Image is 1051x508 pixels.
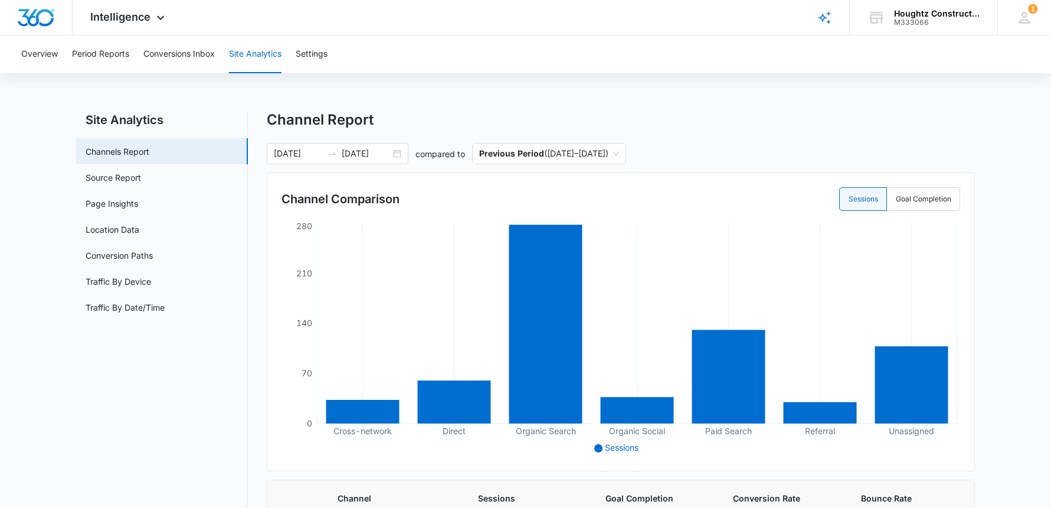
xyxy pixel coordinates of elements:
[516,426,576,437] tspan: Organic Search
[86,249,153,262] a: Conversion Paths
[479,148,544,158] p: Previous Period
[86,197,138,210] a: Page Insights
[605,492,705,504] span: Goal Completion
[889,426,934,437] tspan: Unassigned
[86,145,149,158] a: Channels Report
[1028,4,1037,14] span: 1
[86,301,165,314] a: Traffic By Date/Time
[76,111,248,129] h2: Site Analytics
[609,426,665,437] tspan: Organic Social
[281,190,400,208] h3: Channel Comparison
[443,426,466,436] tspan: Direct
[86,275,151,288] a: Traffic By Device
[805,426,835,436] tspan: Referral
[267,111,374,129] h1: Channel Report
[86,223,139,236] a: Location Data
[478,492,577,504] span: Sessions
[338,492,450,504] span: Channel
[296,318,312,328] tspan: 140
[274,147,323,160] input: Start date
[887,187,960,211] label: Goal Completion
[296,35,328,73] button: Settings
[307,418,312,428] tspan: 0
[894,9,980,18] div: account name
[705,426,752,436] tspan: Paid Search
[1028,4,1037,14] div: notifications count
[296,268,312,278] tspan: 210
[296,221,312,231] tspan: 280
[328,149,337,158] span: to
[143,35,215,73] button: Conversions Inbox
[302,368,312,378] tspan: 70
[333,426,392,436] tspan: Cross-network
[21,35,58,73] button: Overview
[90,11,150,23] span: Intelligence
[733,492,832,504] span: Conversion Rate
[861,492,955,504] span: Bounce Rate
[605,442,639,452] span: Sessions
[839,187,887,211] label: Sessions
[72,35,129,73] button: Period Reports
[328,149,337,158] span: swap-right
[229,35,281,73] button: Site Analytics
[894,18,980,27] div: account id
[86,171,141,184] a: Source Report
[479,144,619,164] span: ( [DATE] – [DATE] )
[342,147,391,160] input: End date
[415,148,465,160] p: compared to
